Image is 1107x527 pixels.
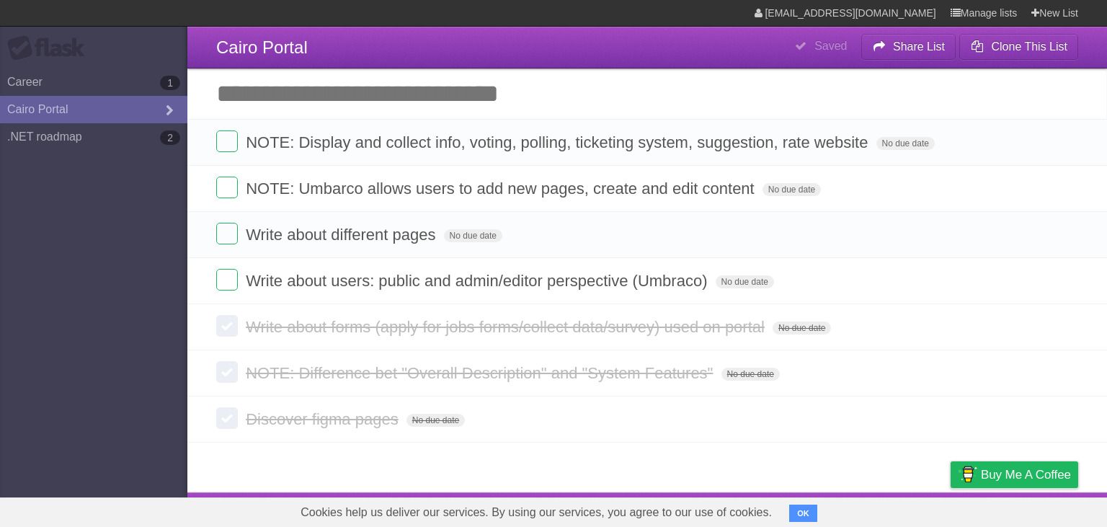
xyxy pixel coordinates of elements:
span: Cookies help us deliver our services. By using our services, you agree to our use of cookies. [286,498,786,527]
span: Discover figma pages [246,410,402,428]
label: Done [216,223,238,244]
label: Done [216,361,238,383]
span: No due date [406,414,465,427]
span: NOTE: Difference bet "Overall Description" and "System Features" [246,364,716,382]
b: Saved [814,40,847,52]
a: Suggest a feature [987,496,1078,523]
b: Clone This List [991,40,1067,53]
b: 2 [160,130,180,145]
a: Privacy [932,496,969,523]
span: No due date [773,322,831,335]
a: Buy me a coffee [951,461,1078,488]
label: Done [216,130,238,152]
span: No due date [876,137,935,150]
label: Done [216,177,238,198]
a: Terms [883,496,915,523]
span: No due date [721,368,780,381]
a: Developers [806,496,865,523]
img: Buy me a coffee [958,462,977,487]
span: Write about users: public and admin/editor perspective (Umbraco) [246,272,711,290]
span: Write about different pages [246,226,439,244]
div: Flask [7,35,94,61]
span: No due date [716,275,774,288]
span: NOTE: Display and collect info, voting, polling, ticketing system, suggestion, rate website [246,133,871,151]
button: OK [789,505,817,522]
span: No due date [763,183,821,196]
span: Cairo Portal [216,37,308,57]
a: About [759,496,789,523]
label: Done [216,315,238,337]
button: Share List [861,34,956,60]
b: Share List [893,40,945,53]
span: No due date [444,229,502,242]
label: Done [216,269,238,291]
span: Buy me a coffee [981,462,1071,487]
b: 1 [160,76,180,90]
button: Clone This List [959,34,1078,60]
span: Write about forms (apply for jobs forms/collect data/survey) used on portal [246,318,768,336]
span: NOTE: Umbarco allows users to add new pages, create and edit content [246,180,758,198]
label: Done [216,407,238,429]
